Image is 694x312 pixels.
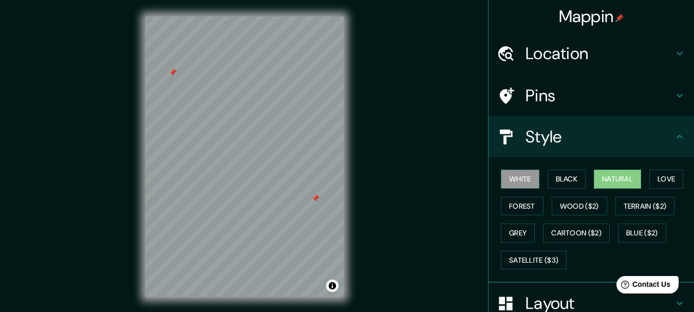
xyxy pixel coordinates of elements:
button: Forest [501,197,543,216]
h4: Style [526,126,673,147]
button: White [501,170,539,189]
h4: Mappin [559,6,624,27]
button: Grey [501,224,535,243]
button: Cartoon ($2) [543,224,610,243]
div: Style [489,116,694,157]
div: Pins [489,75,694,116]
h4: Pins [526,85,673,106]
canvas: Map [145,16,344,297]
button: Wood ($2) [552,197,607,216]
button: Black [548,170,586,189]
button: Blue ($2) [618,224,666,243]
h4: Location [526,43,673,64]
button: Natural [594,170,641,189]
div: Location [489,33,694,74]
img: pin-icon.png [615,14,624,22]
iframe: Help widget launcher [603,272,683,301]
button: Toggle attribution [326,280,339,292]
button: Satellite ($3) [501,251,567,270]
button: Terrain ($2) [615,197,675,216]
button: Love [649,170,683,189]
